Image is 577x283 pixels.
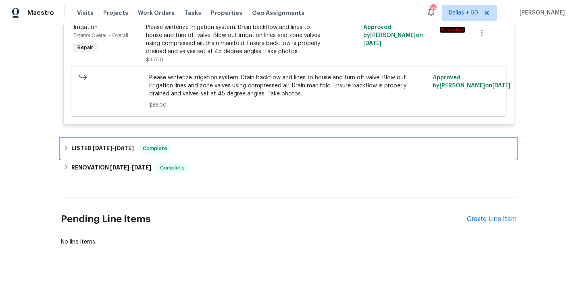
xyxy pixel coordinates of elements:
span: [DATE] [93,145,112,151]
span: Please winterize irrigation system. Drain backflow and lines to house and turn off valve. Blow ou... [149,74,428,98]
span: Maestro [27,9,54,17]
span: Approved by [PERSON_NAME] on [363,25,423,46]
span: - [93,145,134,151]
span: Approved by [PERSON_NAME] on [433,75,510,89]
em: Accepted [440,27,465,33]
span: Exterior Overall - Overall [73,33,128,38]
span: [PERSON_NAME] [516,9,565,17]
span: Tasks [184,10,201,16]
span: $85.00 [146,57,163,62]
span: [DATE] [492,83,510,89]
span: Dallas + 60 [449,9,478,17]
span: Repair [74,43,96,52]
span: Complete [157,164,188,172]
div: No line items. [61,238,517,246]
span: Complete [140,145,171,153]
span: Irrigation [73,25,98,30]
div: 660 [430,5,436,13]
span: $85.00 [149,101,428,109]
span: Properties [211,9,242,17]
span: [DATE] [132,165,151,170]
h6: LISTED [71,144,134,153]
div: Create Line Item [467,215,517,223]
span: Geo Assignments [252,9,304,17]
span: Visits [77,9,94,17]
span: Work Orders [138,9,175,17]
span: [DATE] [363,41,381,46]
div: RENOVATION [DATE]-[DATE]Complete [61,158,517,178]
h6: RENOVATION [71,163,151,173]
span: [DATE] [115,145,134,151]
div: LISTED [DATE]-[DATE]Complete [61,139,517,158]
h2: Pending Line Items [61,200,467,238]
span: - [110,165,151,170]
div: Please winterize irrigation system. Drain backflow and lines to house and turn off valve. Blow ou... [146,23,323,56]
span: [DATE] [110,165,129,170]
span: Projects [103,9,128,17]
